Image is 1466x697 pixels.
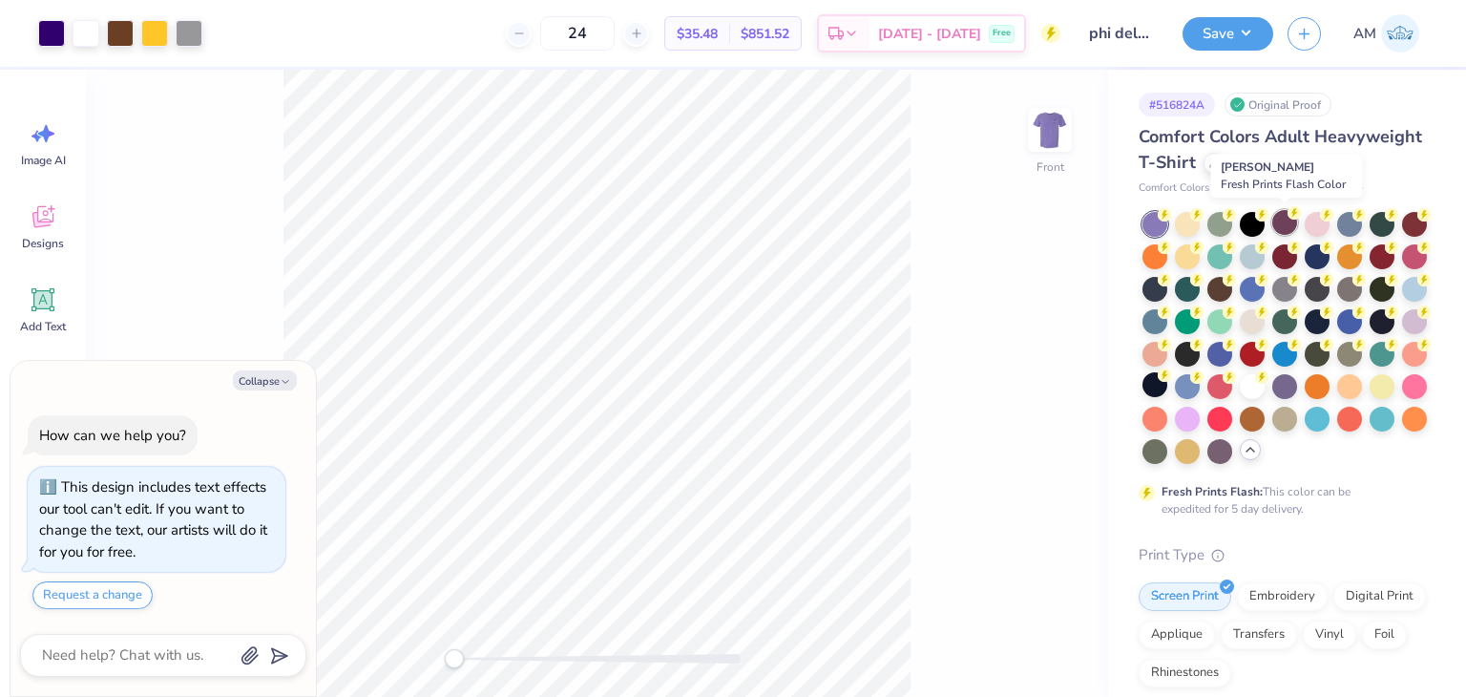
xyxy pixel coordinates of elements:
[1353,23,1376,45] span: AM
[677,24,718,44] span: $35.48
[993,27,1011,40] span: Free
[1139,93,1215,116] div: # 516824A
[32,581,153,609] button: Request a change
[1075,14,1168,53] input: Untitled Design
[1303,621,1356,649] div: Vinyl
[1139,659,1231,687] div: Rhinestones
[1139,180,1209,197] span: Comfort Colors
[741,24,789,44] span: $851.52
[1037,158,1064,176] div: Front
[39,426,186,445] div: How can we help you?
[39,477,267,561] div: This design includes text effects our tool can't edit. If you want to change the text, our artist...
[22,236,64,251] span: Designs
[1139,544,1428,566] div: Print Type
[21,153,66,168] span: Image AI
[1237,582,1328,611] div: Embroidery
[1139,582,1231,611] div: Screen Print
[1381,14,1419,53] img: Abhinav Mohan
[1162,483,1396,517] div: This color can be expedited for 5 day delivery.
[1183,17,1273,51] button: Save
[1139,125,1422,174] span: Comfort Colors Adult Heavyweight T-Shirt
[1345,14,1428,53] a: AM
[1139,621,1215,649] div: Applique
[1162,484,1263,499] strong: Fresh Prints Flash:
[1333,582,1426,611] div: Digital Print
[1225,93,1331,116] div: Original Proof
[1362,621,1407,649] div: Foil
[20,319,66,334] span: Add Text
[1221,177,1346,192] span: Fresh Prints Flash Color
[878,24,981,44] span: [DATE] - [DATE]
[1221,621,1297,649] div: Transfers
[1031,111,1069,149] img: Front
[233,370,297,391] button: Collapse
[445,649,464,668] div: Accessibility label
[540,16,615,51] input: – –
[1210,154,1362,198] div: [PERSON_NAME]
